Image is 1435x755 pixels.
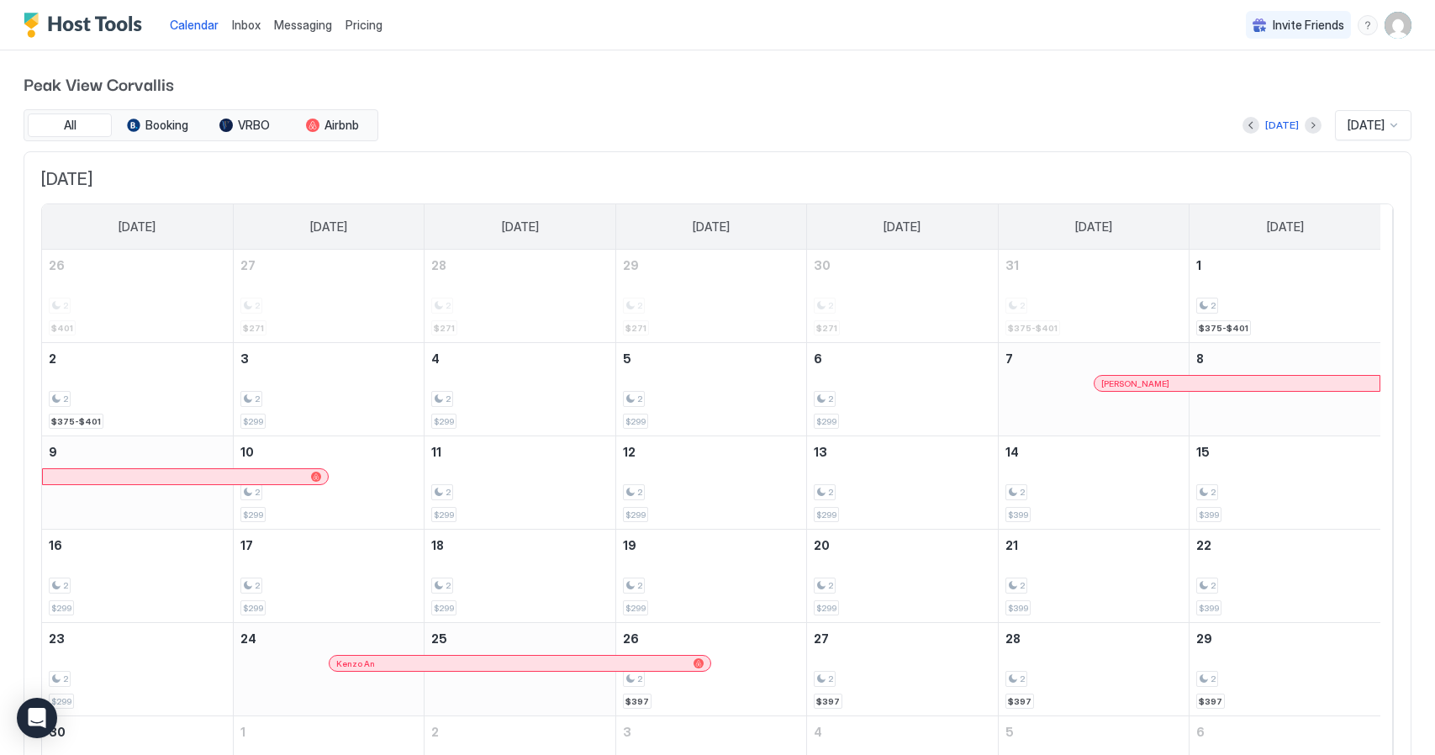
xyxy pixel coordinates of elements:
span: 26 [623,631,639,646]
a: November 4, 2025 [425,343,615,374]
a: Host Tools Logo [24,13,150,38]
span: 18 [431,538,444,552]
span: 2 [637,673,642,684]
span: 2 [1211,673,1216,684]
span: 2 [1020,580,1025,591]
a: November 25, 2025 [425,623,615,654]
a: October 27, 2025 [234,250,424,281]
a: November 29, 2025 [1190,623,1380,654]
span: $375-$401 [51,416,101,427]
span: $299 [816,603,836,614]
a: December 3, 2025 [616,716,806,747]
span: $399 [1199,603,1219,614]
span: Invite Friends [1273,18,1344,33]
span: 16 [49,538,62,552]
td: November 2, 2025 [42,343,233,436]
td: November 8, 2025 [1190,343,1380,436]
span: 14 [1005,445,1019,459]
span: 1 [1196,258,1201,272]
span: $299 [625,509,646,520]
td: November 16, 2025 [42,530,233,623]
td: November 26, 2025 [615,623,806,716]
span: 12 [623,445,636,459]
td: November 7, 2025 [998,343,1189,436]
a: Friday [1058,204,1129,250]
a: November 7, 2025 [999,343,1189,374]
span: 2 [1211,300,1216,311]
span: $299 [816,509,836,520]
span: Messaging [274,18,332,32]
button: Next month [1305,117,1322,134]
a: October 28, 2025 [425,250,615,281]
span: 4 [814,725,822,739]
div: menu [1358,15,1378,35]
td: November 23, 2025 [42,623,233,716]
span: $299 [625,603,646,614]
span: $399 [1008,603,1028,614]
span: Airbnb [324,118,359,133]
a: December 4, 2025 [807,716,997,747]
span: 30 [814,258,831,272]
td: November 21, 2025 [998,530,1189,623]
td: November 25, 2025 [425,623,615,716]
a: November 30, 2025 [42,716,233,747]
a: November 3, 2025 [234,343,424,374]
td: November 11, 2025 [425,436,615,530]
span: 24 [240,631,256,646]
span: 2 [637,487,642,498]
span: $299 [625,416,646,427]
a: October 26, 2025 [42,250,233,281]
span: 21 [1005,538,1018,552]
span: Pricing [346,18,382,33]
span: 13 [814,445,827,459]
span: 2 [255,487,260,498]
span: 9 [49,445,57,459]
span: 6 [1196,725,1205,739]
a: Wednesday [676,204,747,250]
span: 2 [828,393,833,404]
a: Monday [293,204,364,250]
span: 2 [1211,487,1216,498]
a: Thursday [867,204,937,250]
span: 19 [623,538,636,552]
a: November 20, 2025 [807,530,997,561]
td: November 17, 2025 [233,530,424,623]
span: $397 [816,696,840,707]
a: November 1, 2025 [1190,250,1380,281]
a: November 10, 2025 [234,436,424,467]
td: October 31, 2025 [998,250,1189,343]
span: $299 [816,416,836,427]
span: 2 [828,580,833,591]
a: November 22, 2025 [1190,530,1380,561]
td: October 27, 2025 [233,250,424,343]
span: $375-$401 [1199,323,1248,334]
a: November 21, 2025 [999,530,1189,561]
a: November 5, 2025 [616,343,806,374]
a: November 24, 2025 [234,623,424,654]
span: 2 [446,580,451,591]
span: $299 [243,509,263,520]
span: [DATE] [41,169,1394,190]
td: November 4, 2025 [425,343,615,436]
a: November 17, 2025 [234,530,424,561]
div: Open Intercom Messenger [17,698,57,738]
span: $299 [434,603,454,614]
span: 2 [431,725,439,739]
td: November 10, 2025 [233,436,424,530]
span: [DATE] [119,219,156,235]
a: Messaging [274,16,332,34]
span: 23 [49,631,65,646]
span: $397 [1008,696,1031,707]
button: All [28,114,112,137]
span: 2 [828,673,833,684]
span: 25 [431,631,447,646]
a: November 8, 2025 [1190,343,1380,374]
td: November 28, 2025 [998,623,1189,716]
span: 2 [1020,673,1025,684]
span: 2 [637,580,642,591]
span: 2 [255,393,260,404]
div: [DATE] [1265,118,1299,133]
td: October 28, 2025 [425,250,615,343]
span: [DATE] [310,219,347,235]
td: November 12, 2025 [615,436,806,530]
